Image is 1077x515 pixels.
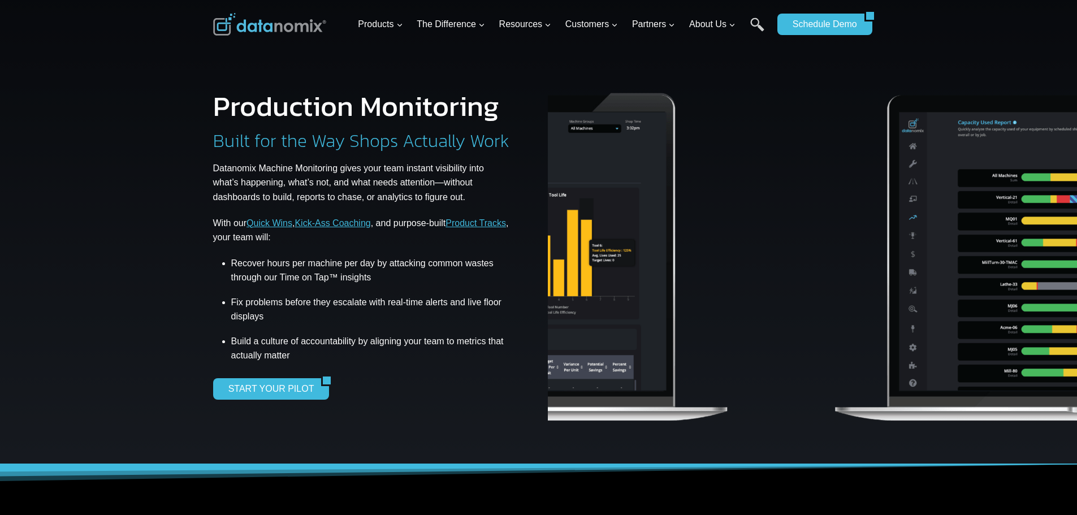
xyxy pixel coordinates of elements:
a: Kick-Ass Coaching [295,218,370,228]
span: Last Name [254,1,291,11]
iframe: Chat Widget [1020,461,1077,515]
span: Phone number [254,47,305,57]
span: Customers [565,17,618,32]
p: With our , , and purpose-built , your team will: [213,216,512,245]
a: Privacy Policy [154,252,191,260]
li: Build a culture of accountability by aligning your team to metrics that actually matter [231,330,512,367]
img: Datanomix [213,13,326,36]
a: Schedule Demo [777,14,864,35]
li: Fix problems before they escalate with real-time alerts and live floor displays [231,289,512,330]
a: Product Tracks [445,218,506,228]
a: Terms [127,252,144,260]
li: Recover hours per machine per day by attacking common wastes through our Time on Tap™ insights [231,256,512,289]
a: Quick Wins [246,218,292,228]
span: State/Region [254,140,298,150]
span: The Difference [417,17,485,32]
span: Products [358,17,403,32]
a: START YOUR PILOT [213,378,322,400]
span: About Us [689,17,736,32]
p: Datanomix Machine Monitoring gives your team instant visibility into what’s happening, what’s not... [213,161,512,205]
span: Resources [499,17,551,32]
span: Partners [632,17,675,32]
a: Search [750,18,764,43]
h1: Production Monitoring [213,92,499,120]
h2: Built for the Way Shops Actually Work [213,132,509,150]
nav: Primary Navigation [353,6,772,43]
